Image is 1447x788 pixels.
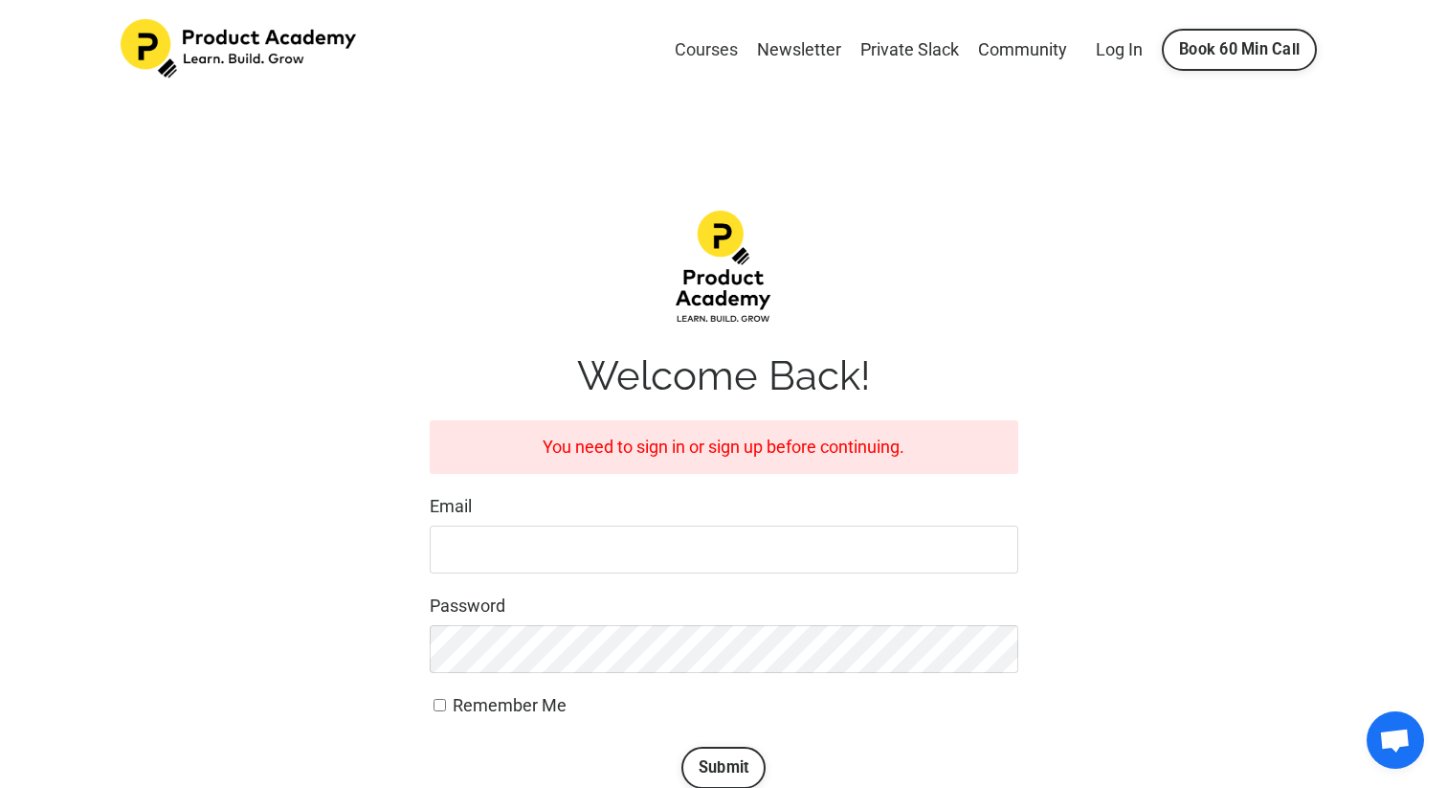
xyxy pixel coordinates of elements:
[675,36,738,64] a: Courses
[453,695,567,715] span: Remember Me
[434,699,446,711] input: Remember Me
[121,19,360,79] img: Product Academy Logo
[1096,39,1143,59] a: Log In
[430,493,1018,521] label: Email
[978,36,1067,64] a: Community
[1367,711,1424,769] div: Open chat
[1162,29,1317,71] a: Book 60 Min Call
[430,593,1018,620] label: Password
[430,420,1018,475] div: You need to sign in or sign up before continuing.
[757,36,841,64] a: Newsletter
[860,36,959,64] a: Private Slack
[430,352,1018,400] h1: Welcome Back!
[676,211,771,325] img: d1483da-12f4-ea7b-dcde-4e4ae1a68fea_Product-academy-02.png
